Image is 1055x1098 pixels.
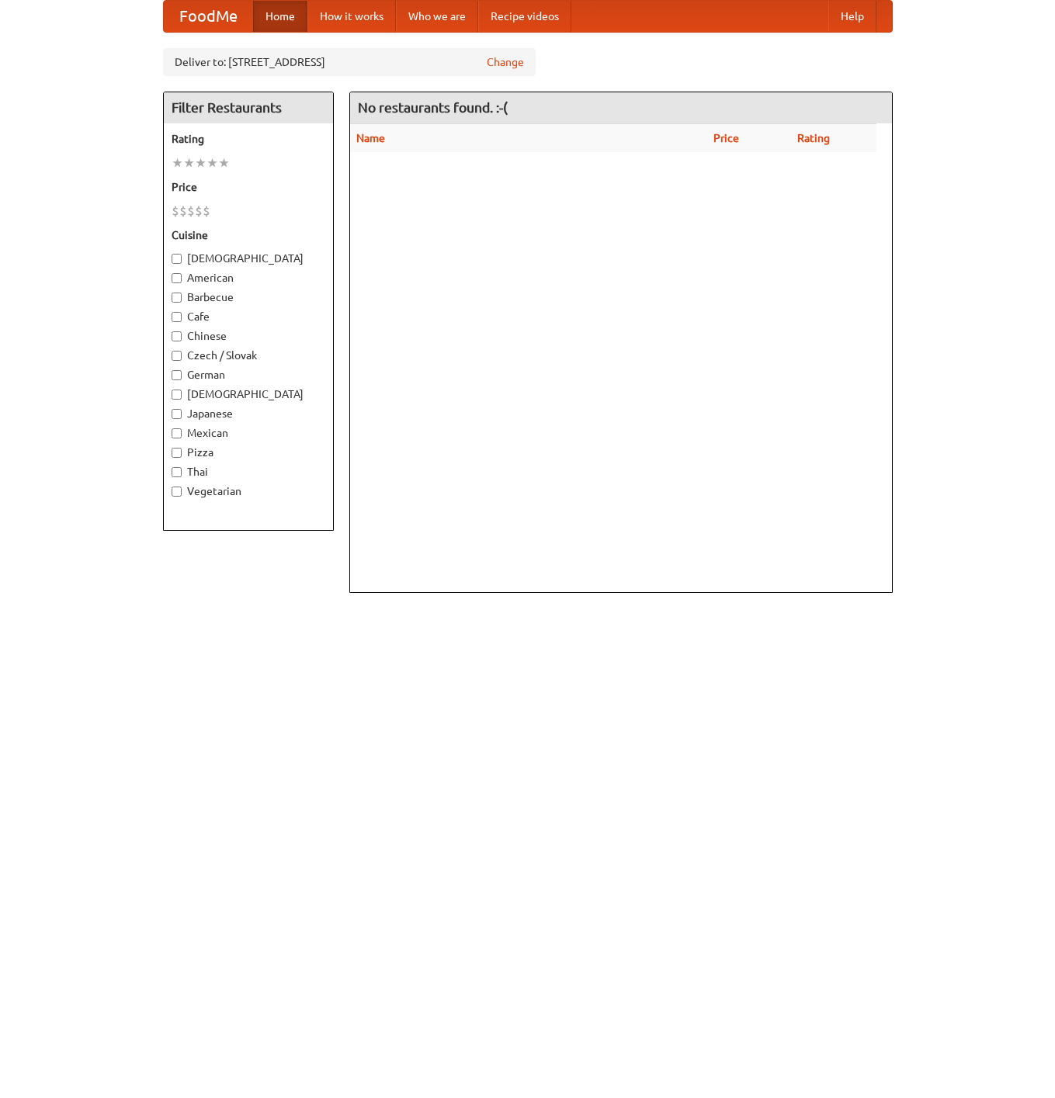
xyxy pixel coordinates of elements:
[172,309,325,324] label: Cafe
[828,1,876,32] a: Help
[172,289,325,305] label: Barbecue
[172,328,325,344] label: Chinese
[172,312,182,322] input: Cafe
[356,132,385,144] a: Name
[713,132,739,144] a: Price
[218,154,230,171] li: ★
[164,1,253,32] a: FoodMe
[307,1,396,32] a: How it works
[172,251,325,266] label: [DEMOGRAPHIC_DATA]
[172,487,182,497] input: Vegetarian
[172,425,325,441] label: Mexican
[172,254,182,264] input: [DEMOGRAPHIC_DATA]
[203,203,210,220] li: $
[172,179,325,195] h5: Price
[179,203,187,220] li: $
[172,154,183,171] li: ★
[797,132,830,144] a: Rating
[172,448,182,458] input: Pizza
[172,483,325,499] label: Vegetarian
[172,370,182,380] input: German
[396,1,478,32] a: Who we are
[163,48,536,76] div: Deliver to: [STREET_ADDRESS]
[253,1,307,32] a: Home
[206,154,218,171] li: ★
[164,92,333,123] h4: Filter Restaurants
[172,203,179,220] li: $
[172,428,182,438] input: Mexican
[172,293,182,303] input: Barbecue
[172,131,325,147] h5: Rating
[172,467,182,477] input: Thai
[195,154,206,171] li: ★
[172,406,325,421] label: Japanese
[172,227,325,243] h5: Cuisine
[172,445,325,460] label: Pizza
[172,464,325,480] label: Thai
[172,331,182,341] input: Chinese
[478,1,571,32] a: Recipe videos
[172,270,325,286] label: American
[172,409,182,419] input: Japanese
[358,100,508,115] ng-pluralize: No restaurants found. :-(
[172,386,325,402] label: [DEMOGRAPHIC_DATA]
[172,367,325,383] label: German
[187,203,195,220] li: $
[183,154,195,171] li: ★
[172,348,325,363] label: Czech / Slovak
[172,273,182,283] input: American
[487,54,524,70] a: Change
[172,351,182,361] input: Czech / Slovak
[195,203,203,220] li: $
[172,390,182,400] input: [DEMOGRAPHIC_DATA]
